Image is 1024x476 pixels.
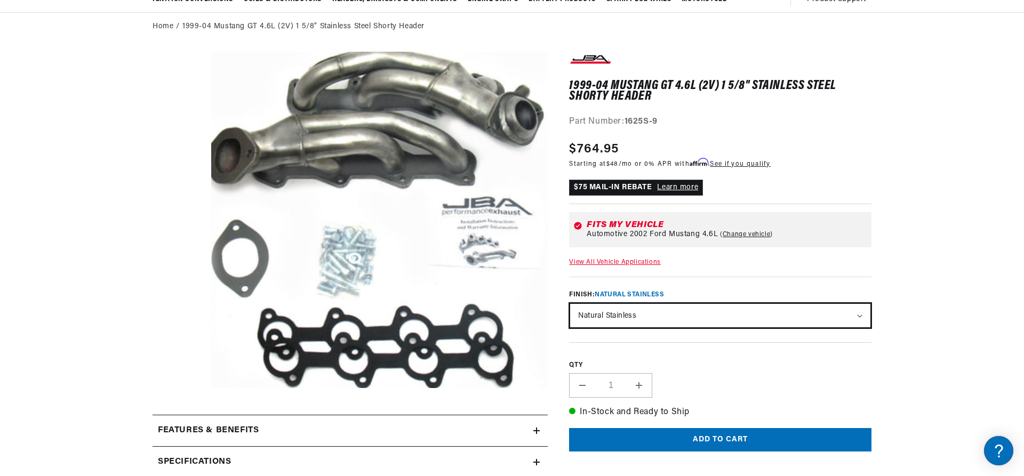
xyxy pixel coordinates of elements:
[569,115,871,129] div: Part Number:
[11,74,203,84] div: Ignition Products
[11,162,203,172] div: Shipping
[720,230,773,239] a: Change vehicle
[11,206,203,216] div: Orders
[153,52,548,393] media-gallery: Gallery Viewer
[606,161,619,167] span: $48
[569,80,871,102] h1: 1999-04 Mustang GT 4.6L (2V) 1 5/8" Stainless Steel Shorty Header
[158,424,259,438] h2: Features & Benefits
[569,259,660,265] a: View All Vehicle Applications
[153,415,548,446] summary: Features & Benefits
[690,158,708,166] span: Affirm
[11,118,203,128] div: JBA Performance Exhaust
[595,292,664,298] span: Natural Stainless
[11,285,203,304] button: Contact Us
[569,140,619,159] span: $764.95
[11,222,203,239] a: Orders FAQ
[153,21,871,33] nav: breadcrumbs
[569,290,871,300] label: Finish:
[625,117,658,126] strong: 1625S-9
[710,161,770,167] a: See if you qualify - Learn more about Affirm Financing (opens in modal)
[569,159,770,169] p: Starting at /mo or 0% APR with .
[158,455,231,469] h2: Specifications
[569,361,871,370] label: QTY
[657,183,698,191] a: Learn more
[569,406,871,419] p: In-Stock and Ready to Ship
[147,307,205,317] a: POWERED BY ENCHANT
[153,21,173,33] a: Home
[11,135,203,151] a: FAQs
[11,250,203,260] div: Payment, Pricing, and Promotions
[11,91,203,107] a: FAQ
[587,230,718,239] span: Automotive 2002 Ford Mustang 4.6L
[11,267,203,283] a: Payment, Pricing, and Promotions FAQ
[182,21,425,33] a: 1999-04 Mustang GT 4.6L (2V) 1 5/8" Stainless Steel Shorty Header
[11,179,203,195] a: Shipping FAQs
[569,428,871,452] button: Add to cart
[569,180,703,196] p: $75 MAIL-IN REBATE
[587,221,867,229] div: Fits my vehicle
